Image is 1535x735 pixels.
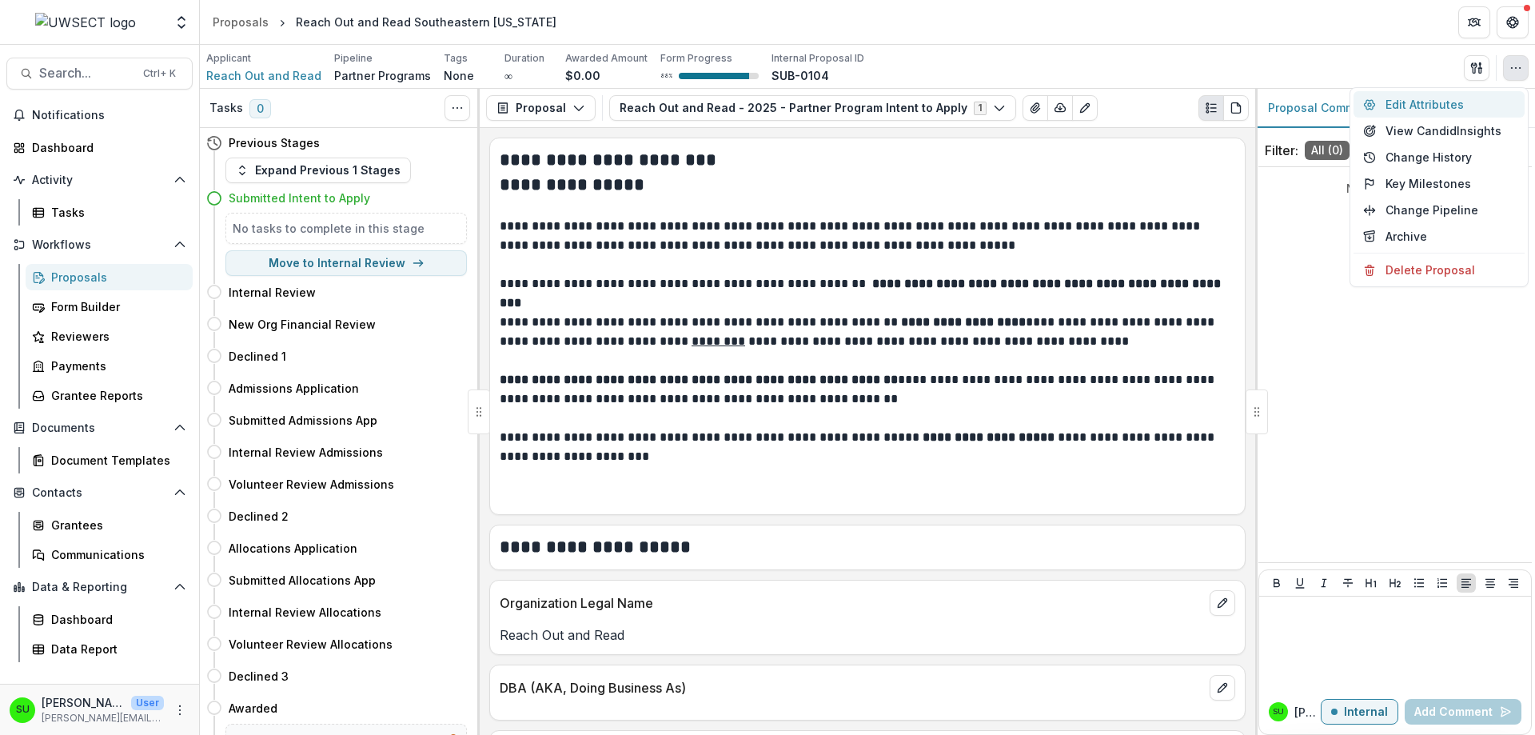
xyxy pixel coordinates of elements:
span: Documents [32,421,167,435]
nav: breadcrumb [206,10,563,34]
h4: Declined 2 [229,508,289,525]
p: $0.00 [565,67,600,84]
span: Data & Reporting [32,581,167,594]
a: Tasks [26,199,193,226]
button: Reach Out and Read - 2025 - Partner Program Intent to Apply1 [609,95,1016,121]
div: Grantee Reports [51,387,180,404]
button: Open entity switcher [170,6,193,38]
div: Proposals [51,269,180,286]
p: Partner Programs [334,67,431,84]
button: Internal [1321,699,1398,725]
a: Grantee Reports [26,382,193,409]
div: Proposals [213,14,269,30]
button: More [170,701,189,720]
button: Move to Internal Review [225,250,467,276]
div: Ctrl + K [140,65,179,82]
a: Proposals [206,10,275,34]
p: User [131,696,164,710]
a: Communications [26,541,193,568]
h4: Declined 3 [229,668,289,685]
a: Dashboard [26,606,193,633]
button: Bold [1267,573,1286,593]
a: Payments [26,353,193,379]
button: Proposal Comments [1255,89,1420,128]
div: Reviewers [51,328,180,345]
span: Activity [32,174,167,187]
button: Edit as form [1072,95,1098,121]
button: Search... [6,58,193,90]
h4: Awarded [229,700,277,717]
button: Proposal [486,95,596,121]
h4: New Org Financial Review [229,316,376,333]
p: SUB-0104 [771,67,829,84]
a: Dashboard [6,134,193,161]
p: ∞ [504,67,512,84]
button: Italicize [1314,573,1334,593]
button: Get Help [1497,6,1529,38]
a: Reach Out and Read [206,67,321,84]
h4: Declined 1 [229,348,286,365]
button: Align Center [1481,573,1500,593]
span: Workflows [32,238,167,252]
button: Ordered List [1433,573,1452,593]
h5: No tasks to complete in this stage [233,220,460,237]
button: Add Comment [1405,699,1521,725]
p: Tags [444,51,468,66]
button: Open Contacts [6,480,193,505]
h4: Submitted Intent to Apply [229,190,370,206]
span: All ( 0 ) [1305,141,1350,160]
a: Form Builder [26,294,193,320]
p: Duration [504,51,544,66]
div: Reach Out and Read Southeastern [US_STATE] [296,14,556,30]
div: Data Report [51,641,180,657]
div: Scott Umbel [1273,708,1284,716]
button: Bullet List [1409,573,1429,593]
button: Open Workflows [6,232,193,258]
h4: Allocations Application [229,540,357,557]
p: [PERSON_NAME][EMAIL_ADDRESS][PERSON_NAME][DOMAIN_NAME] [42,711,164,725]
h3: Tasks [209,102,243,115]
button: Partners [1458,6,1490,38]
a: Grantees [26,512,193,538]
div: Payments [51,358,180,374]
p: Pipeline [334,51,373,66]
button: edit [1210,675,1235,701]
p: 88 % [660,70,672,82]
button: Align Left [1457,573,1476,593]
button: View Attached Files [1023,95,1048,121]
button: PDF view [1223,95,1249,121]
h4: Internal Review [229,284,316,301]
button: Heading 2 [1385,573,1405,593]
p: No comments yet [1265,180,1525,197]
p: DBA (AKA, Doing Business As) [500,678,1203,697]
span: 0 [249,99,271,118]
div: Dashboard [32,139,180,156]
p: Applicant [206,51,251,66]
button: Toggle View Cancelled Tasks [445,95,470,121]
div: Scott Umbel [16,705,30,715]
p: Filter: [1265,141,1298,160]
p: Internal Proposal ID [771,51,864,66]
button: Notifications [6,102,193,128]
button: edit [1210,590,1235,616]
a: Proposals [26,264,193,290]
span: Notifications [32,109,186,122]
p: Organization Legal Name [500,593,1203,613]
span: Search... [39,66,134,81]
button: Align Right [1504,573,1523,593]
button: Expand Previous 1 Stages [225,158,411,183]
button: Open Activity [6,167,193,193]
p: None [444,67,474,84]
h4: Previous Stages [229,134,320,151]
span: Contacts [32,486,167,500]
h4: Internal Review Admissions [229,444,383,461]
p: [PERSON_NAME] [1294,704,1321,721]
h4: Volunteer Review Allocations [229,636,393,653]
button: Plaintext view [1198,95,1224,121]
h4: Internal Review Allocations [229,604,381,621]
button: Heading 1 [1362,573,1381,593]
h4: Submitted Admissions App [229,412,377,429]
div: Document Templates [51,452,180,469]
div: Grantees [51,517,180,533]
